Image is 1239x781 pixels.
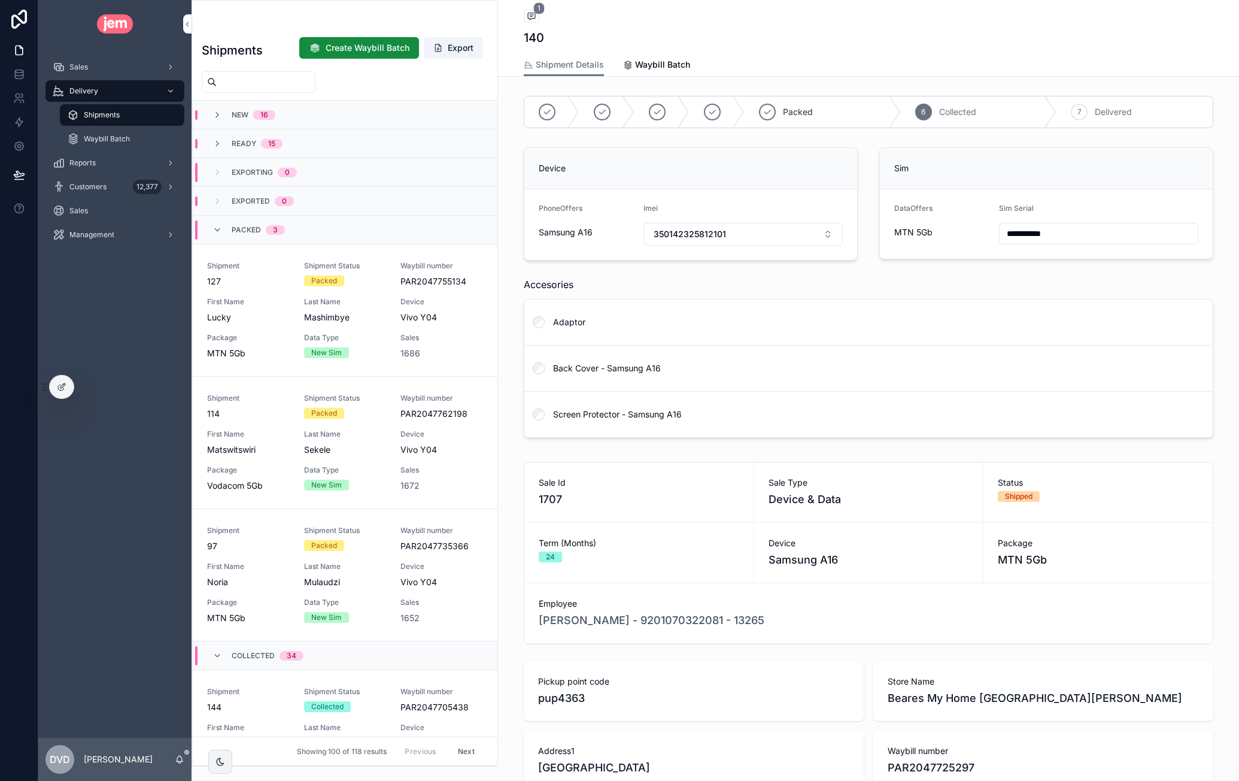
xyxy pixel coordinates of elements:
[282,196,287,206] div: 0
[894,163,909,173] span: Sim
[299,37,419,59] button: Create Waybill Batch
[311,347,342,358] div: New Sim
[207,465,290,475] span: Package
[524,10,539,25] button: 1
[304,576,387,588] span: Mulaudzi
[232,225,261,235] span: Packed
[69,62,88,72] span: Sales
[769,491,969,508] span: Device & Data
[539,477,739,489] span: Sale Id
[400,311,483,323] span: Vivo Y04
[643,204,658,213] span: Imei
[69,206,88,216] span: Sales
[232,110,248,120] span: New
[643,223,843,246] button: Select Button
[400,465,483,475] span: Sales
[769,477,969,489] span: Sale Type
[538,759,849,776] span: [GEOGRAPHIC_DATA]
[553,362,661,374] span: Back Cover - Samsung A16
[304,687,387,697] span: Shipment Status
[207,723,290,732] span: First Name
[45,152,184,174] a: Reports
[45,176,184,198] a: Customers12,377
[207,297,290,307] span: First Name
[69,230,114,240] span: Management
[207,393,290,403] span: Shipment
[400,701,483,713] span: PAR2047705438
[400,576,483,588] span: Vivo Y04
[400,540,483,552] span: PAR2047735366
[311,612,342,623] div: New Sim
[400,612,420,624] a: 1652
[999,204,1034,213] span: Sim Serial
[524,29,544,46] h1: 140
[207,444,290,456] span: Matswitswiri
[202,42,263,59] h1: Shipments
[207,480,290,492] span: Vodacom 5Gb
[546,552,555,562] div: 24
[311,540,337,551] div: Packed
[207,429,290,439] span: First Name
[635,59,690,71] span: Waybill Batch
[207,347,290,359] span: MTN 5Gb
[400,723,483,732] span: Device
[207,687,290,697] span: Shipment
[60,104,184,126] a: Shipments
[783,106,813,118] span: Packed
[207,701,290,713] span: 144
[232,651,275,661] span: Collected
[311,480,342,491] div: New Sim
[304,429,387,439] span: Last Name
[654,228,726,240] span: 350142325812101
[207,276,290,287] span: 127
[207,562,290,571] span: First Name
[304,465,387,475] span: Data Type
[69,86,98,96] span: Delivery
[304,393,387,403] span: Shipment Status
[207,311,290,323] span: Lucky
[400,347,420,359] a: 1686
[539,537,739,549] span: Term (Months)
[769,537,969,549] span: Device
[38,48,192,261] div: scrollable content
[538,676,849,688] span: Pickup point code
[207,576,290,588] span: Noria
[133,180,162,194] div: 12,377
[553,316,585,328] span: Adaptor
[260,110,268,120] div: 16
[539,598,1198,610] span: Employee
[400,526,483,535] span: Waybill number
[888,676,1199,688] span: Store Name
[538,745,849,757] span: Address1
[400,261,483,271] span: Waybill number
[400,480,420,492] span: 1672
[311,276,337,286] div: Packed
[450,742,483,761] button: Next
[326,42,409,54] span: Create Waybill Batch
[888,690,1199,707] span: Beares My Home [GEOGRAPHIC_DATA][PERSON_NAME]
[998,552,1047,568] span: MTN 5Gb
[45,80,184,102] a: Delivery
[207,261,290,271] span: Shipment
[50,752,70,767] span: Dvd
[297,747,387,756] span: Showing 100 of 118 results
[69,182,107,192] span: Customers
[304,562,387,571] span: Last Name
[193,377,497,509] a: Shipment114Shipment StatusPackedWaybill numberPAR2047762198First NameMatswitswiriLast NameSekeleD...
[539,204,582,213] span: PhoneOffers
[207,612,290,624] span: MTN 5Gb
[193,244,497,377] a: Shipment127Shipment StatusPackedWaybill numberPAR2047755134First NameLuckyLast NameMashimbyeDevic...
[311,408,337,419] div: Packed
[998,477,1198,489] span: Status
[539,612,764,629] a: [PERSON_NAME] - 9201070322081 - 13265
[400,333,483,343] span: Sales
[84,753,153,765] p: [PERSON_NAME]
[287,651,296,661] div: 34
[400,393,483,403] span: Waybill number
[268,139,275,149] div: 15
[400,297,483,307] span: Device
[304,598,387,607] span: Data Type
[894,204,933,213] span: DataOffers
